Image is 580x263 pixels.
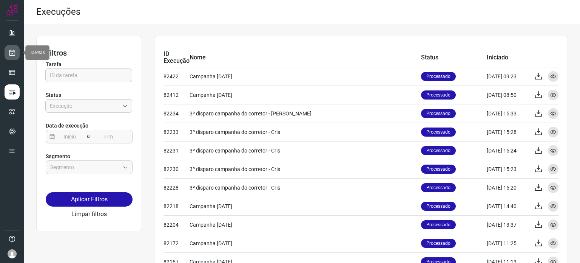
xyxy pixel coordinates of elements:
[190,123,421,141] td: 3º disparo campanha do corretor - Cris
[487,86,528,104] td: [DATE] 08:50
[421,72,456,81] p: Processado
[55,130,85,143] input: Início
[94,130,124,143] input: Fim
[164,86,190,104] td: 82412
[164,48,190,67] td: ID Execução
[50,100,119,112] input: Execução
[190,197,421,215] td: Campanha [DATE]
[421,128,456,137] p: Processado
[46,48,133,58] h3: Filtros
[487,141,528,160] td: [DATE] 15:24
[36,6,80,17] h2: Execuções
[50,69,128,82] input: ID da tarefa
[8,249,17,258] img: avatar-user-boy.jpg
[164,215,190,234] td: 82204
[190,67,421,86] td: Campanha [DATE]
[6,5,18,16] img: Logo
[190,215,421,234] td: Campanha [DATE]
[421,220,456,229] p: Processado
[164,197,190,215] td: 82218
[487,67,528,86] td: [DATE] 09:23
[487,123,528,141] td: [DATE] 15:28
[190,234,421,252] td: Campanha [DATE]
[421,109,456,118] p: Processado
[421,48,487,67] td: Status
[164,160,190,178] td: 82230
[421,202,456,211] p: Processado
[30,50,45,55] span: Tarefas
[190,104,421,123] td: 3º disparo campanha do corretor - [PERSON_NAME]
[164,67,190,86] td: 82422
[487,234,528,252] td: [DATE] 11:25
[487,48,528,67] td: Iniciado
[164,104,190,123] td: 82234
[190,48,421,67] td: Nome
[487,160,528,178] td: [DATE] 15:23
[85,129,92,143] span: à
[164,234,190,252] td: 82172
[164,141,190,160] td: 82231
[421,90,456,100] p: Processado
[487,104,528,123] td: [DATE] 15:33
[190,141,421,160] td: 3º disparo campanha do corretor - Cris
[487,178,528,197] td: [DATE] 15:20
[46,122,133,130] p: Data de execução
[46,61,133,68] p: Tarefa
[487,197,528,215] td: [DATE] 14:40
[71,210,107,219] button: Limpar filtros
[46,192,133,207] button: Aplicar Filtros
[46,153,133,160] p: Segmento
[190,86,421,104] td: Campanha [DATE]
[190,178,421,197] td: 3º disparo campanha do corretor - Cris
[46,91,133,99] p: Status
[190,160,421,178] td: 3º disparo campanha do corretor - Cris
[487,215,528,234] td: [DATE] 13:37
[421,146,456,155] p: Processado
[421,165,456,174] p: Processado
[164,123,190,141] td: 82233
[421,183,456,192] p: Processado
[421,239,456,248] p: Processado
[164,178,190,197] td: 82228
[50,161,120,174] input: Segmento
